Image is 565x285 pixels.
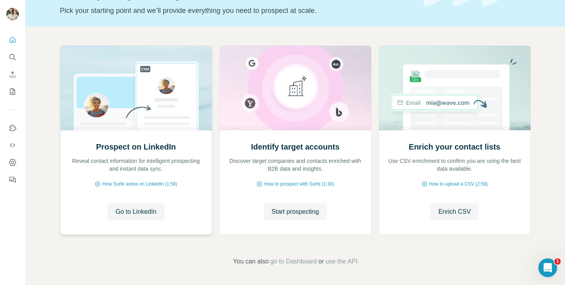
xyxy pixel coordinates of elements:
[270,257,317,266] button: go to Dashboard
[219,46,372,130] img: Identify target accounts
[115,207,156,216] span: Go to LinkedIn
[6,121,19,135] button: Use Surfe on LinkedIn
[6,155,19,170] button: Dashboard
[429,180,488,188] span: How to upload a CSV (2:59)
[387,157,523,173] p: Use CSV enrichment to confirm you are using the best data available.
[379,46,531,130] img: Enrich your contact lists
[96,141,176,152] h2: Prospect on LinkedIn
[264,180,334,188] span: How to prospect with Surfe (1:30)
[6,173,19,187] button: Feedback
[233,257,269,266] span: You can also
[554,258,561,265] span: 1
[60,46,212,130] img: Prospect on LinkedIn
[6,85,19,99] button: My lists
[6,8,19,20] img: Avatar
[264,203,327,220] button: Start prospecting
[325,257,357,266] button: use the API
[6,67,19,81] button: Enrich CSV
[430,203,479,220] button: Enrich CSV
[228,157,363,173] p: Discover target companies and contacts enriched with B2B data and insights.
[272,207,319,216] span: Start prospecting
[538,258,557,277] iframe: Intercom live chat
[6,33,19,47] button: Quick start
[409,141,500,152] h2: Enrich your contact lists
[68,157,204,173] p: Reveal contact information for intelligent prospecting and instant data sync.
[108,203,164,220] button: Go to LinkedIn
[60,5,414,16] p: Pick your starting point and we’ll provide everything you need to prospect at scale.
[251,141,340,152] h2: Identify target accounts
[102,180,177,188] span: How Surfe works on LinkedIn (1:58)
[6,138,19,152] button: Use Surfe API
[6,50,19,64] button: Search
[318,257,324,266] span: or
[438,207,471,216] span: Enrich CSV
